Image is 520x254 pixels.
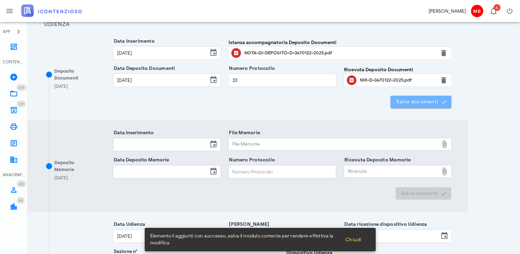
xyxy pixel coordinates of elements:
[347,75,356,85] button: Clicca per aprire un'anteprima del file o scaricarlo
[16,197,25,204] span: Distintivo
[21,4,82,17] img: logo-text-2x.png
[229,166,335,178] input: Numero Protocollo
[396,99,446,105] span: Salva documenti
[229,139,439,150] div: File Memorie
[344,66,413,73] label: Ricevuta Deposito Documenti
[231,48,241,58] button: Clicca per aprire un'anteprima del file o scaricarlo
[360,77,435,83] div: NIR-D-3670122-2025.pdf
[229,39,336,46] label: Istanza accompagnatoria Deposito Documenti
[344,166,439,177] div: Ricevuta
[19,85,24,90] span: 635
[112,65,175,72] label: Data Deposito Documenti
[19,182,24,186] span: 325
[342,221,427,228] label: Data ricezione dispositivo Udienza
[227,129,260,136] label: File Memorie
[227,65,275,72] label: Numero Protocollo
[485,3,501,19] button: Distintivo
[16,84,26,91] span: Distintivo
[440,76,448,84] button: Elimina
[19,198,23,203] span: 88
[227,157,275,163] label: Numero Protocollo
[390,96,451,108] button: Salva documenti
[3,172,25,178] div: ANAGRAFICA
[468,3,485,19] button: MB
[16,100,26,107] span: Distintivo
[342,157,411,163] label: Ricevuta Deposito Memorie
[440,49,448,57] button: Elimina
[44,20,451,29] h3: Udienza
[360,75,435,86] div: Clicca per aprire un'anteprima del file o scaricarlo
[112,221,145,228] label: Data Udienza
[244,47,435,59] div: Clicca per aprire un'anteprima del file o scaricarlo
[16,180,26,187] span: Distintivo
[54,83,68,90] div: [DATE]
[229,74,335,86] input: Numero Protocollo
[340,233,367,246] button: Chiudi
[54,174,68,181] div: [DATE]
[471,5,483,17] span: MB
[244,50,435,56] div: NOTA-DI-DEPOSITO-D-3670122-2025.pdf
[345,237,362,243] span: Chiudi
[54,159,95,173] div: Deposito Memorie
[112,38,155,45] label: Data Inserimento
[429,8,466,15] div: [PERSON_NAME]
[227,221,269,228] label: [PERSON_NAME]
[3,59,25,65] div: CONTENZIOSO
[19,102,24,106] span: 319
[494,4,500,11] span: Distintivo
[54,68,78,81] span: Deposito Documenti
[150,233,340,246] span: Elemento/i aggiunti con successo, salva il modulo corrente per rendere effettiva la modifica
